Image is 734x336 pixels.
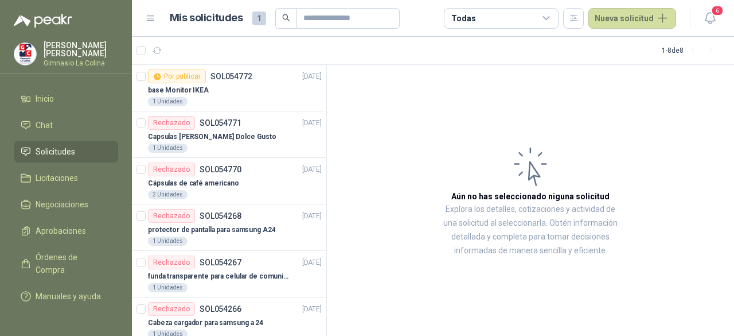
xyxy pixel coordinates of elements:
div: Rechazado [148,116,195,130]
p: Cabeza cargador para samsung a 24 [148,318,263,329]
div: 1 Unidades [148,237,188,246]
h1: Mis solicitudes [170,10,243,26]
div: Rechazado [148,256,195,269]
span: Negociaciones [36,198,88,211]
h3: Aún no has seleccionado niguna solicitud [451,190,610,203]
p: [DATE] [302,257,322,268]
span: Manuales y ayuda [36,290,101,303]
p: SOL054771 [200,119,241,127]
span: 6 [711,5,724,16]
span: Inicio [36,92,54,105]
span: Chat [36,119,53,132]
div: Todas [451,12,475,25]
button: 6 [700,8,720,29]
p: SOL054267 [200,258,241,267]
div: Rechazado [148,302,195,316]
div: 1 Unidades [148,283,188,292]
a: Negociaciones [14,194,118,215]
span: search [282,14,290,22]
img: Logo peakr [14,14,72,28]
p: Explora los detalles, cotizaciones y actividad de una solicitud al seleccionarla. Obtén informaci... [442,203,619,258]
p: [DATE] [302,118,322,129]
p: [PERSON_NAME] [PERSON_NAME] [44,41,118,57]
p: Cápsulas de café americano [148,178,239,189]
div: 1 Unidades [148,97,188,106]
a: Chat [14,114,118,136]
a: Aprobaciones [14,220,118,242]
p: SOL054268 [200,212,241,220]
span: Aprobaciones [36,225,86,237]
span: Órdenes de Compra [36,251,107,276]
div: Rechazado [148,163,195,176]
a: RechazadoSOL054268[DATE] protector de pantalla para samsung A241 Unidades [132,204,326,251]
div: 1 Unidades [148,144,188,153]
p: [DATE] [302,164,322,175]
a: RechazadoSOL054770[DATE] Cápsulas de café americano2 Unidades [132,158,326,204]
a: Manuales y ayuda [14,285,118,307]
a: Por publicarSOL054772[DATE] base Monitor IKEA1 Unidades [132,65,326,111]
a: Órdenes de Compra [14,246,118,281]
div: 1 - 8 de 8 [662,41,720,60]
p: Capsulas [PERSON_NAME] Dolce Gusto [148,132,276,142]
div: Por publicar [148,69,206,83]
a: Inicio [14,88,118,110]
span: 1 [252,11,266,25]
p: funda transparente para celular de comunicaciones Samsung A24 [148,271,291,282]
p: [DATE] [302,211,322,222]
div: 2 Unidades [148,190,188,199]
span: Licitaciones [36,172,78,184]
a: Solicitudes [14,141,118,163]
img: Company Logo [14,43,36,65]
a: Licitaciones [14,167,118,189]
p: [DATE] [302,71,322,82]
span: Solicitudes [36,145,75,158]
p: SOL054772 [210,72,252,80]
a: RechazadoSOL054267[DATE] funda transparente para celular de comunicaciones Samsung A241 Unidades [132,251,326,298]
p: base Monitor IKEA [148,85,209,96]
p: protector de pantalla para samsung A24 [148,225,275,235]
div: Rechazado [148,209,195,223]
p: SOL054266 [200,305,241,313]
p: SOL054770 [200,165,241,173]
button: Nueva solicitud [588,8,676,29]
p: [DATE] [302,304,322,315]
a: RechazadoSOL054771[DATE] Capsulas [PERSON_NAME] Dolce Gusto1 Unidades [132,111,326,158]
p: Gimnasio La Colina [44,60,118,67]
